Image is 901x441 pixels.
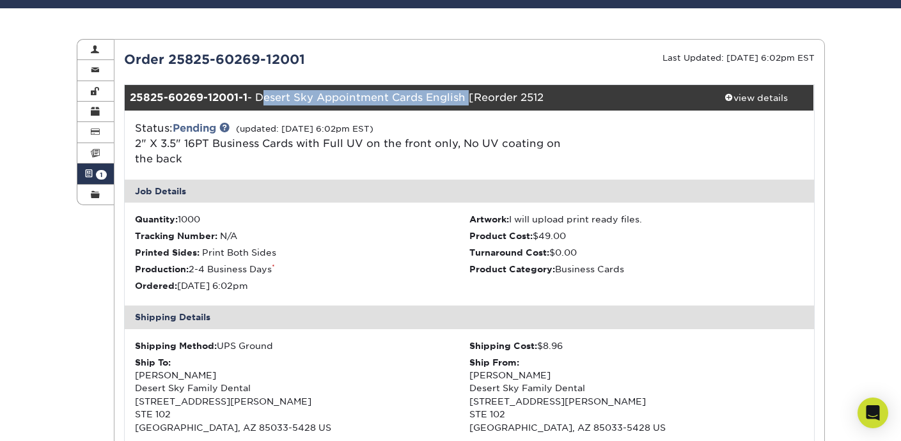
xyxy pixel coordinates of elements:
[135,339,469,352] div: UPS Ground
[469,357,519,367] strong: Ship From:
[135,214,178,224] strong: Quantity:
[202,247,276,258] span: Print Both Sides
[469,229,804,242] li: $49.00
[858,398,888,428] div: Open Intercom Messenger
[469,264,555,274] strong: Product Category:
[77,164,114,184] a: 1
[469,231,533,241] strong: Product Cost:
[173,122,216,134] a: Pending
[699,85,814,111] a: view details
[135,137,561,165] span: 2" X 3.5" 16PT Business Cards with Full UV on the front only, No UV coating on the back
[699,91,814,104] div: view details
[220,231,237,241] span: N/A
[135,357,171,367] strong: Ship To:
[125,85,699,111] div: - Desert Sky Appointment Cards English [Reorder 2512
[469,214,509,224] strong: Artwork:
[135,264,189,274] strong: Production:
[135,231,217,241] strong: Tracking Number:
[135,263,469,275] li: 2-4 Business Days
[130,91,247,104] strong: 25825-60269-12001-1
[469,339,804,352] div: $8.96
[236,124,373,134] small: (updated: [DATE] 6:02pm EST)
[114,50,469,69] div: Order 25825-60269-12001
[125,306,814,329] div: Shipping Details
[135,247,200,258] strong: Printed Sides:
[125,180,814,203] div: Job Details
[469,247,549,258] strong: Turnaround Cost:
[96,170,107,180] span: 1
[135,356,469,434] div: [PERSON_NAME] Desert Sky Family Dental [STREET_ADDRESS][PERSON_NAME] STE 102 [GEOGRAPHIC_DATA], A...
[469,213,804,226] li: I will upload print ready files.
[135,341,217,351] strong: Shipping Method:
[469,356,804,434] div: [PERSON_NAME] Desert Sky Family Dental [STREET_ADDRESS][PERSON_NAME] STE 102 [GEOGRAPHIC_DATA], A...
[135,279,469,292] li: [DATE] 6:02pm
[135,213,469,226] li: 1000
[469,246,804,259] li: $0.00
[469,263,804,275] li: Business Cards
[135,281,177,291] strong: Ordered:
[662,53,815,63] small: Last Updated: [DATE] 6:02pm EST
[3,402,109,437] iframe: Google Customer Reviews
[125,121,584,167] div: Status:
[469,341,537,351] strong: Shipping Cost:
